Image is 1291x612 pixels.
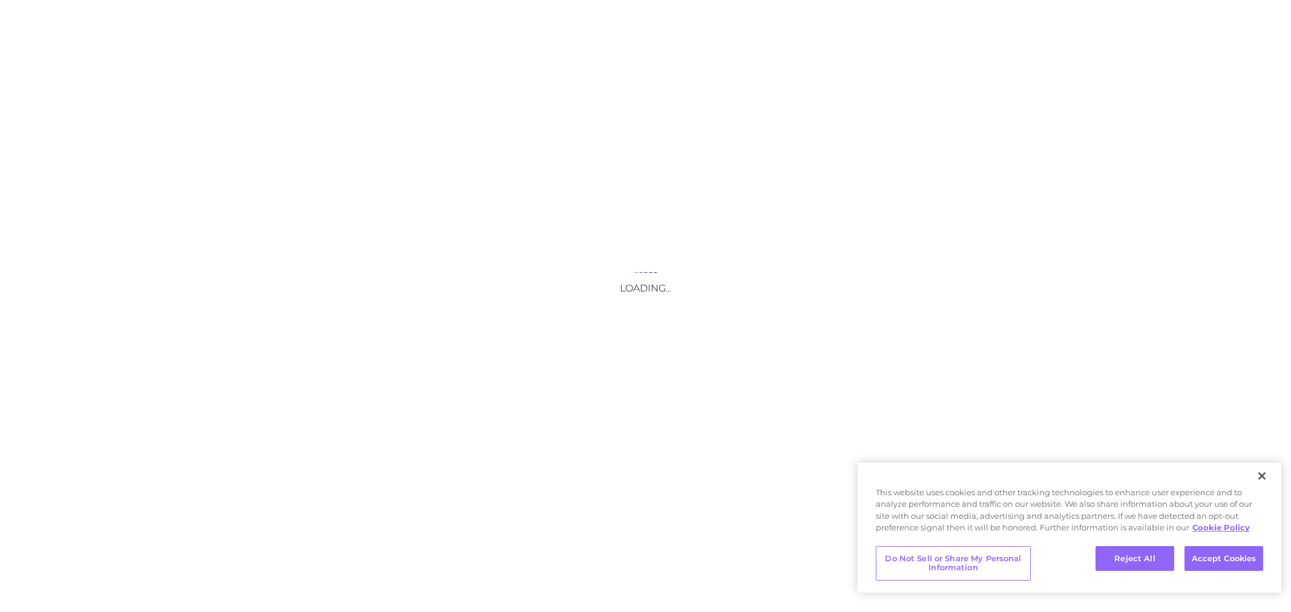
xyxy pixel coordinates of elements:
button: Accept Cookies [1184,546,1263,571]
div: This website uses cookies and other tracking technologies to enhance user experience and to analy... [858,487,1281,540]
h3: Loading... [525,282,767,294]
button: Reject All [1096,546,1174,571]
button: Close [1249,463,1275,489]
div: Privacy [858,463,1281,593]
div: Cookie banner [858,463,1281,593]
button: Do Not Sell or Share My Personal Information, Opens the preference center dialog [876,546,1031,581]
a: More information about your privacy, opens in a new tab [1192,522,1250,532]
